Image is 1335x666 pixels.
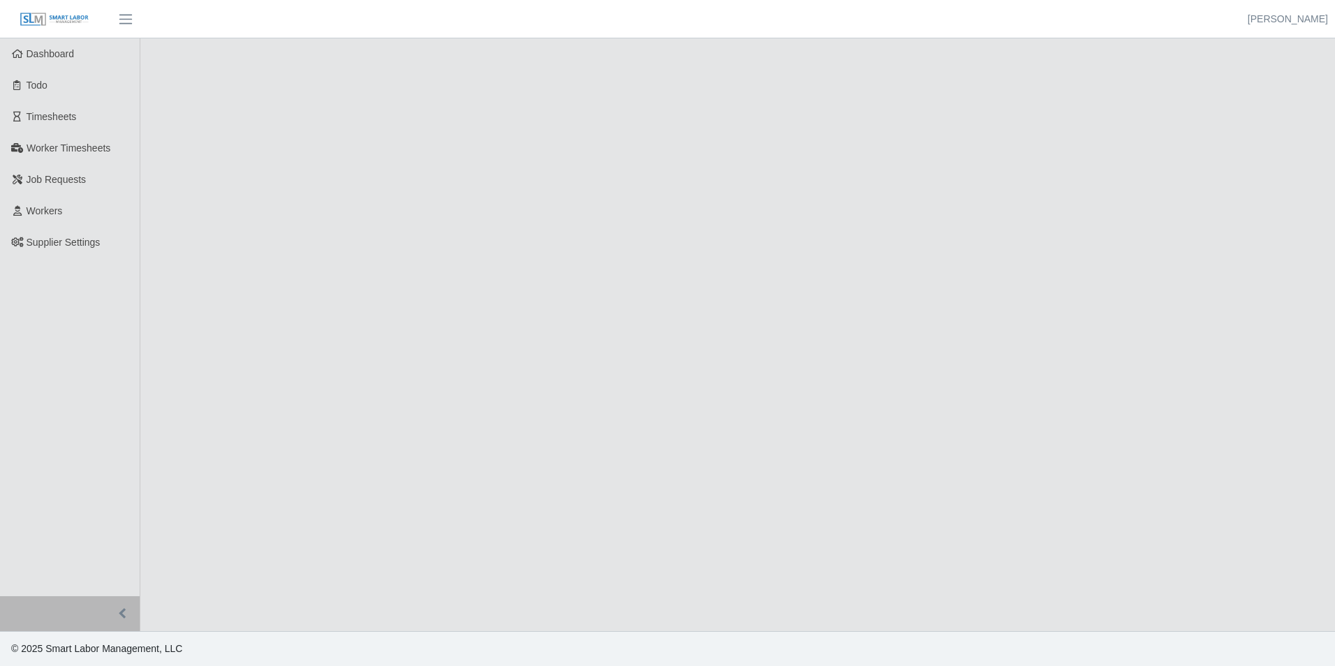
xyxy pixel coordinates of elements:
[20,12,89,27] img: SLM Logo
[27,48,75,59] span: Dashboard
[27,111,77,122] span: Timesheets
[27,80,47,91] span: Todo
[27,205,63,216] span: Workers
[27,174,87,185] span: Job Requests
[27,237,101,248] span: Supplier Settings
[1248,12,1328,27] a: [PERSON_NAME]
[11,643,182,654] span: © 2025 Smart Labor Management, LLC
[27,142,110,154] span: Worker Timesheets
